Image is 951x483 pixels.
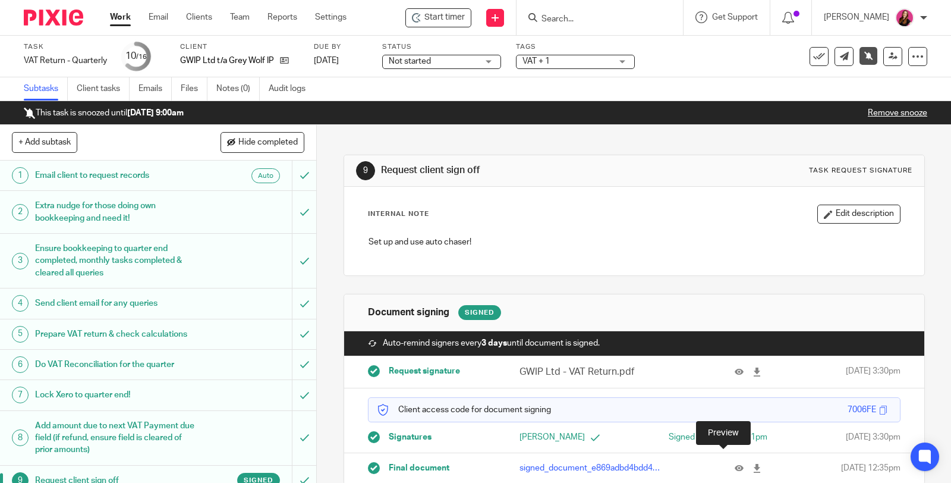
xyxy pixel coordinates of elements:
[269,77,314,101] a: Audit logs
[519,431,634,443] p: [PERSON_NAME]
[314,42,367,52] label: Due by
[77,77,130,101] a: Client tasks
[481,339,507,347] strong: 3 days
[35,167,199,184] h1: Email client to request records
[125,49,147,63] div: 10
[895,8,914,27] img: 21.png
[24,10,83,26] img: Pixie
[12,387,29,403] div: 7
[848,404,876,416] div: 7006FE
[12,429,29,446] div: 8
[868,109,927,117] a: Remove snooze
[522,57,550,65] span: VAT + 1
[12,253,29,269] div: 3
[841,462,900,474] span: [DATE] 12:35pm
[238,138,298,148] span: Hide completed
[251,168,280,183] div: Auto
[368,209,429,219] p: Internal Note
[35,325,199,343] h1: Prepare VAT return & check calculations
[382,42,501,52] label: Status
[12,204,29,221] div: 2
[846,431,900,443] span: [DATE] 3:30pm
[267,11,297,23] a: Reports
[540,14,647,25] input: Search
[389,365,460,377] span: Request signature
[817,205,900,224] button: Edit description
[12,326,29,343] div: 5
[653,431,767,443] div: Signed on [DATE] 12:21pm
[216,77,260,101] a: Notes (0)
[149,11,168,23] a: Email
[519,462,665,474] p: signed_document_e869adbd4bdd4005913281149c0ccbbf.pdf
[424,11,465,24] span: Start timer
[389,431,432,443] span: Signatures
[405,8,471,27] div: GWIP Ltd t/a Grey Wolf IP - VAT Return - Quarterly
[12,295,29,312] div: 4
[181,77,207,101] a: Files
[389,57,431,65] span: Not started
[368,306,449,319] h1: Document signing
[712,13,758,21] span: Get Support
[230,11,250,23] a: Team
[221,132,304,152] button: Hide completed
[136,54,147,60] small: /16
[824,11,889,23] p: [PERSON_NAME]
[35,197,199,227] h1: Extra nudge for those doing own bookkeeping and need it!
[138,77,172,101] a: Emails
[24,107,184,119] p: This task is snoozed until
[383,337,600,349] span: Auto-remind signers every until document is signed.
[377,404,551,416] p: Client access code for document signing
[846,365,900,379] span: [DATE] 3:30pm
[110,11,131,23] a: Work
[12,356,29,373] div: 6
[369,236,900,248] p: Set up and use auto chaser!
[35,417,199,459] h1: Add amount due to next VAT Payment due field (if refund, ensure field is cleared of prior amounts)
[809,166,912,175] div: Task request signature
[35,356,199,374] h1: Do VAT Reconciliation for the quarter
[180,42,299,52] label: Client
[381,164,659,177] h1: Request client sign off
[516,42,635,52] label: Tags
[180,55,274,67] p: GWIP Ltd t/a Grey Wolf IP
[24,42,107,52] label: Task
[458,305,501,320] div: Signed
[314,57,339,65] span: [DATE]
[315,11,347,23] a: Settings
[12,132,77,152] button: + Add subtask
[389,462,449,474] span: Final document
[127,109,184,117] b: [DATE] 9:00am
[519,365,665,379] p: GWIP Ltd - VAT Return.pdf
[35,386,199,404] h1: Lock Xero to quarter end!
[186,11,212,23] a: Clients
[24,55,107,67] div: VAT Return - Quarterly
[24,77,68,101] a: Subtasks
[35,240,199,282] h1: Ensure bookkeeping to quarter end completed, monthly tasks completed & cleared all queries
[12,167,29,184] div: 1
[35,294,199,312] h1: Send client email for any queries
[356,161,375,180] div: 9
